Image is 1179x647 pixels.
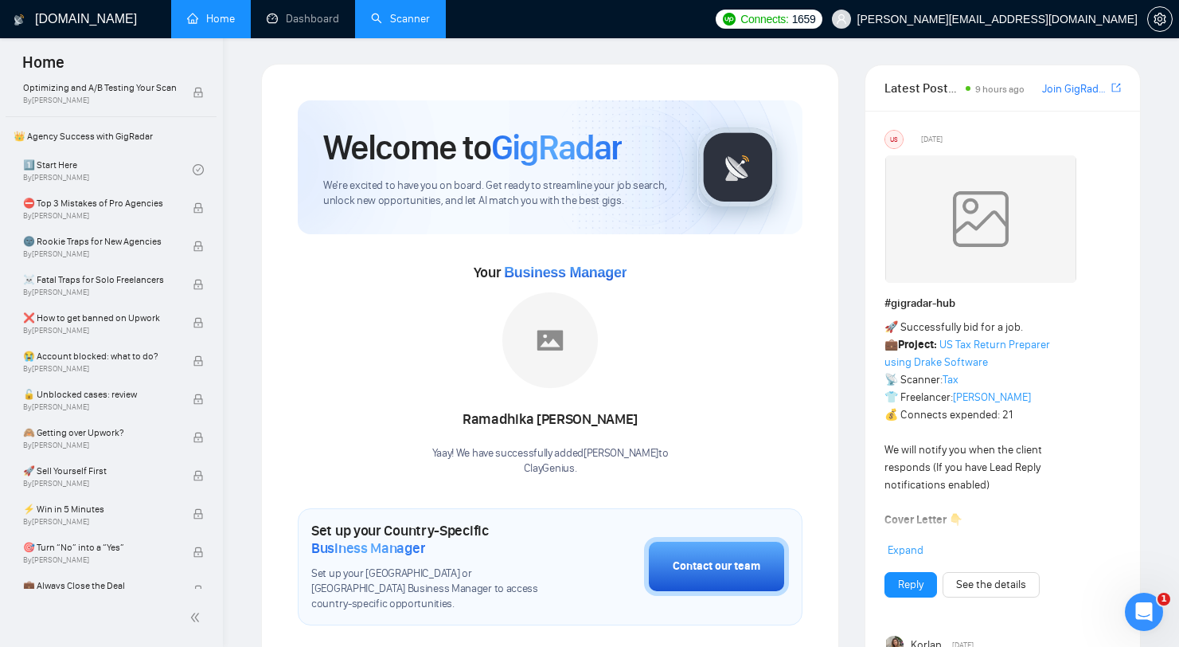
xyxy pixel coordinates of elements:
span: Business Manager [311,539,425,557]
span: 9 hours ago [975,84,1025,95]
img: weqQh+iSagEgQAAAABJRU5ErkJggg== [885,155,1076,283]
a: Tax [943,373,958,386]
span: lock [193,202,204,214]
span: By [PERSON_NAME] [23,402,176,412]
span: lock [193,394,204,405]
iframe: Intercom live chat [1125,593,1163,631]
span: ⚡ Win in 5 Minutes [23,501,176,517]
span: ⛔ Top 3 Mistakes of Pro Agencies [23,195,176,211]
span: Business Manager [504,265,627,280]
span: Set up your [GEOGRAPHIC_DATA] or [GEOGRAPHIC_DATA] Business Manager to access country-specific op... [311,567,564,612]
a: [PERSON_NAME] [953,390,1031,404]
div: Ramadhika [PERSON_NAME] [432,406,669,433]
img: logo [14,7,25,33]
div: Contact our team [673,558,760,575]
h1: # gigradar-hub [884,295,1121,312]
span: By [PERSON_NAME] [23,517,176,527]
span: 🌚 Rookie Traps for New Agencies [23,233,176,249]
span: lock [193,508,204,520]
span: GigRadar [491,126,622,169]
p: ClayGenius . [432,461,669,476]
span: 🙈 Getting over Upwork? [23,425,176,441]
span: lock [193,241,204,252]
span: Connects: [740,10,788,28]
span: Your [474,264,627,281]
button: setting [1147,6,1173,32]
span: lock [193,432,204,443]
a: US Tax Return Preparer using Drake Software [884,338,1050,369]
span: lock [193,470,204,481]
span: 🚀 Sell Yourself First [23,463,176,479]
span: [DATE] [921,132,943,147]
span: By [PERSON_NAME] [23,288,176,297]
span: 🎯 Turn “No” into a “Yes” [23,539,176,555]
span: 1659 [792,10,816,28]
span: ❌ How to get banned on Upwork [23,310,176,326]
span: By [PERSON_NAME] [23,96,176,105]
span: lock [193,87,204,98]
span: export [1111,81,1121,94]
button: See the details [943,572,1040,598]
a: 1️⃣ Start HereBy[PERSON_NAME] [23,152,193,187]
a: searchScanner [371,12,430,25]
span: double-left [189,610,205,625]
button: Reply [884,572,937,598]
h1: Welcome to [323,126,622,169]
span: 💼 Always Close the Deal [23,578,176,594]
a: Reply [898,576,923,594]
span: 😭 Account blocked: what to do? [23,348,176,364]
a: See the details [956,576,1026,594]
a: dashboardDashboard [267,12,339,25]
span: By [PERSON_NAME] [23,441,176,450]
button: Contact our team [644,537,789,596]
span: lock [193,317,204,328]
span: Optimizing and A/B Testing Your Scanner for Better Results [23,80,176,96]
strong: Project: [898,338,937,351]
span: 1 [1158,593,1170,606]
span: ☠️ Fatal Traps for Solo Freelancers [23,272,176,288]
span: 🔓 Unblocked cases: review [23,386,176,402]
span: lock [193,355,204,367]
span: Home [10,51,77,84]
span: 👑 Agency Success with GigRadar [7,120,215,152]
span: By [PERSON_NAME] [23,249,176,259]
span: We're excited to have you on board. Get ready to streamline your job search, unlock new opportuni... [323,178,672,209]
span: By [PERSON_NAME] [23,211,176,221]
span: By [PERSON_NAME] [23,364,176,374]
span: Latest Posts from the GigRadar Community [884,78,961,98]
span: user [836,14,847,25]
span: By [PERSON_NAME] [23,479,176,488]
div: US [885,131,903,148]
img: gigradar-logo.png [698,127,778,207]
span: lock [193,279,204,290]
div: Yaay! We have successfully added [PERSON_NAME] to [432,446,669,476]
a: homeHome [187,12,235,25]
span: lock [193,585,204,596]
span: By [PERSON_NAME] [23,326,176,335]
a: export [1111,80,1121,96]
a: Join GigRadar Slack Community [1042,80,1108,98]
h1: Set up your Country-Specific [311,522,564,557]
a: setting [1147,13,1173,25]
span: check-circle [193,164,204,175]
span: Expand [888,543,923,557]
span: setting [1148,13,1172,25]
span: lock [193,547,204,558]
img: placeholder.png [502,292,598,388]
strong: Cover Letter 👇 [884,513,962,527]
span: By [PERSON_NAME] [23,555,176,565]
img: upwork-logo.png [723,13,736,25]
